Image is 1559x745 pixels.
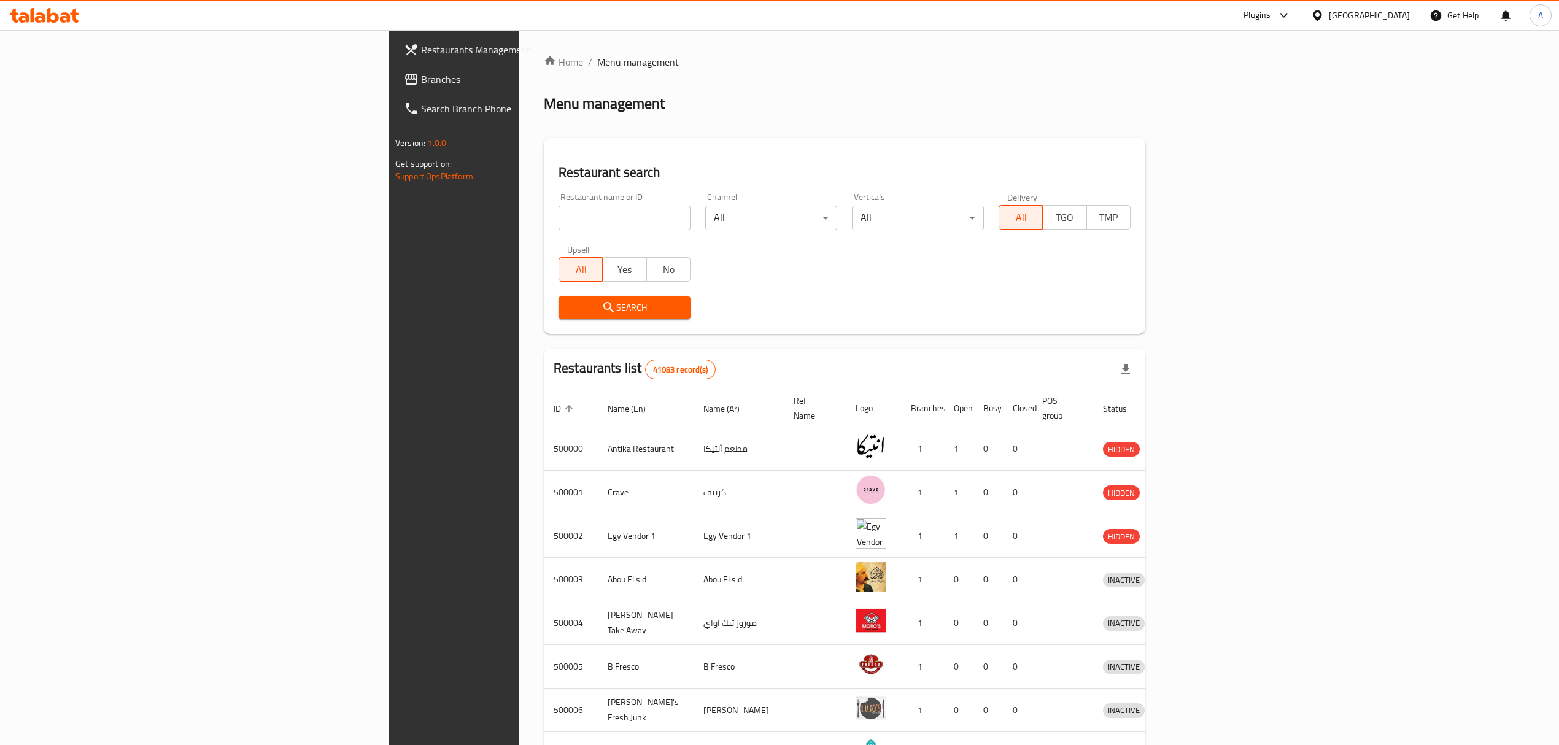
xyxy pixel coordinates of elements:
[1003,427,1032,471] td: 0
[1103,401,1143,416] span: Status
[856,692,886,723] img: Lujo's Fresh Junk
[901,558,944,601] td: 1
[421,101,640,116] span: Search Branch Phone
[1003,689,1032,732] td: 0
[856,605,886,636] img: Moro's Take Away
[794,393,831,423] span: Ref. Name
[973,645,1003,689] td: 0
[1103,616,1145,630] span: INACTIVE
[394,64,649,94] a: Branches
[608,261,641,279] span: Yes
[694,471,784,514] td: كرييف
[1103,616,1145,631] div: INACTIVE
[1086,205,1131,230] button: TMP
[554,359,716,379] h2: Restaurants list
[1538,9,1543,22] span: A
[901,689,944,732] td: 1
[694,558,784,601] td: Abou El sid
[559,296,691,319] button: Search
[394,94,649,123] a: Search Branch Phone
[856,649,886,679] img: B Fresco
[1004,209,1038,226] span: All
[944,601,973,645] td: 0
[645,360,716,379] div: Total records count
[856,562,886,592] img: Abou El sid
[901,390,944,427] th: Branches
[608,401,662,416] span: Name (En)
[421,72,640,87] span: Branches
[1103,703,1145,717] span: INACTIVE
[973,471,1003,514] td: 0
[1111,355,1140,384] div: Export file
[1003,390,1032,427] th: Closed
[973,514,1003,558] td: 0
[973,558,1003,601] td: 0
[1042,205,1086,230] button: TGO
[999,205,1043,230] button: All
[1048,209,1081,226] span: TGO
[395,168,473,184] a: Support.OpsPlatform
[1329,9,1410,22] div: [GEOGRAPHIC_DATA]
[652,261,686,279] span: No
[944,558,973,601] td: 0
[567,245,590,253] label: Upsell
[564,261,598,279] span: All
[973,689,1003,732] td: 0
[901,471,944,514] td: 1
[694,645,784,689] td: B Fresco
[1003,645,1032,689] td: 0
[901,601,944,645] td: 1
[559,257,603,282] button: All
[1003,471,1032,514] td: 0
[856,431,886,461] img: Antika Restaurant
[1103,486,1140,500] span: HIDDEN
[1103,573,1145,587] div: INACTIVE
[694,514,784,558] td: Egy Vendor 1
[602,257,646,282] button: Yes
[1092,209,1126,226] span: TMP
[973,427,1003,471] td: 0
[1244,8,1271,23] div: Plugins
[1103,529,1140,544] div: HIDDEN
[1103,660,1145,674] span: INACTIVE
[856,474,886,505] img: Crave
[852,206,984,230] div: All
[568,300,681,315] span: Search
[559,163,1131,182] h2: Restaurant search
[856,518,886,549] img: Egy Vendor 1
[846,390,901,427] th: Logo
[944,390,973,427] th: Open
[944,514,973,558] td: 1
[944,689,973,732] td: 0
[705,206,837,230] div: All
[944,645,973,689] td: 0
[901,645,944,689] td: 1
[973,390,1003,427] th: Busy
[1103,660,1145,674] div: INACTIVE
[1003,558,1032,601] td: 0
[1103,442,1140,457] div: HIDDEN
[694,427,784,471] td: مطعم أنتيكا
[944,427,973,471] td: 1
[554,401,577,416] span: ID
[901,427,944,471] td: 1
[646,257,691,282] button: No
[544,55,1145,69] nav: breadcrumb
[694,689,784,732] td: [PERSON_NAME]
[394,35,649,64] a: Restaurants Management
[395,135,425,151] span: Version:
[901,514,944,558] td: 1
[395,156,452,172] span: Get support on:
[421,42,640,57] span: Restaurants Management
[427,135,446,151] span: 1.0.0
[1103,530,1140,544] span: HIDDEN
[1003,601,1032,645] td: 0
[944,471,973,514] td: 1
[559,206,691,230] input: Search for restaurant name or ID..
[1007,193,1038,201] label: Delivery
[973,601,1003,645] td: 0
[1103,442,1140,457] span: HIDDEN
[703,401,756,416] span: Name (Ar)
